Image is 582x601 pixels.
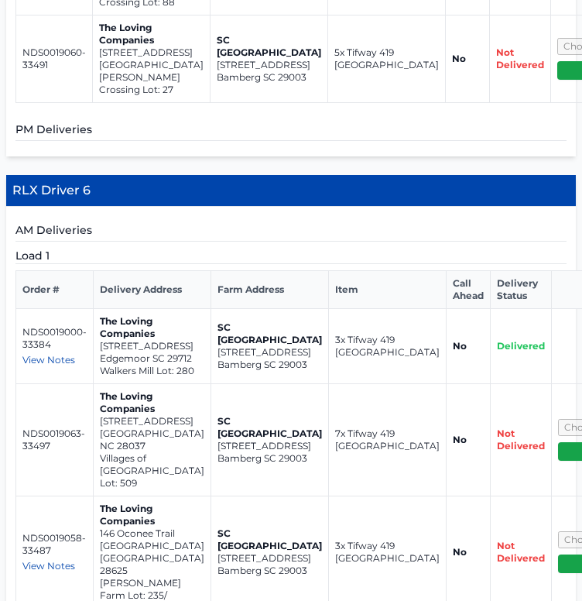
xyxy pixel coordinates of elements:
p: NDS0019000-33384 [22,326,87,351]
p: [STREET_ADDRESS] [217,59,321,71]
p: [STREET_ADDRESS] [217,440,322,452]
span: Delivered [497,340,545,352]
th: Delivery Status [491,270,552,308]
p: SC [GEOGRAPHIC_DATA] [217,415,322,440]
h5: AM Deliveries [15,222,567,242]
th: Delivery Address [94,270,211,308]
p: [STREET_ADDRESS] [217,346,322,359]
p: SC [GEOGRAPHIC_DATA] [217,34,321,59]
p: SC [GEOGRAPHIC_DATA] [217,527,322,552]
p: NDS0019060-33491 [22,46,86,71]
th: Call Ahead [447,270,491,308]
p: 146 Oconee Trail [100,527,204,540]
span: View Notes [22,560,75,572]
h5: Load 1 [15,248,567,264]
p: Villages of [GEOGRAPHIC_DATA] Lot: 509 [100,452,204,489]
p: Bamberg SC 29003 [217,359,322,371]
strong: No [453,434,467,445]
p: [GEOGRAPHIC_DATA] [99,59,204,71]
p: [STREET_ADDRESS] [99,46,204,59]
p: Edgemoor SC 29712 [100,352,204,365]
p: The Loving Companies [99,22,204,46]
p: [STREET_ADDRESS] [100,340,204,352]
th: Farm Address [211,270,329,308]
strong: No [453,340,467,352]
p: Walkers Mill Lot: 280 [100,365,204,377]
strong: No [453,546,467,558]
span: Not Delivered [496,46,544,70]
td: 3x Tifway 419 [GEOGRAPHIC_DATA] [329,308,447,383]
p: [GEOGRAPHIC_DATA] NC 28037 [100,428,204,452]
span: Not Delivered [497,428,545,452]
p: SC [GEOGRAPHIC_DATA] [217,321,322,346]
p: NDS0019063-33497 [22,428,87,452]
p: [PERSON_NAME] Crossing Lot: 27 [99,71,204,96]
p: [STREET_ADDRESS] [100,415,204,428]
p: The Loving Companies [100,315,204,340]
strong: No [452,53,466,64]
p: Bamberg SC 29003 [217,71,321,84]
p: The Loving Companies [100,503,204,527]
p: Bamberg SC 29003 [217,452,322,465]
th: Order # [16,270,94,308]
p: Bamberg SC 29003 [217,565,322,577]
h5: PM Deliveries [15,122,567,141]
p: The Loving Companies [100,390,204,415]
h4: RLX Driver 6 [6,175,576,207]
p: NDS0019058-33487 [22,532,87,557]
td: 5x Tifway 419 [GEOGRAPHIC_DATA] [328,15,446,102]
span: Not Delivered [497,540,545,564]
p: [STREET_ADDRESS] [217,552,322,565]
p: [GEOGRAPHIC_DATA] [GEOGRAPHIC_DATA] 28625 [100,540,204,577]
span: View Notes [22,354,75,366]
td: 7x Tifway 419 [GEOGRAPHIC_DATA] [329,383,447,496]
th: Item [329,270,447,308]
